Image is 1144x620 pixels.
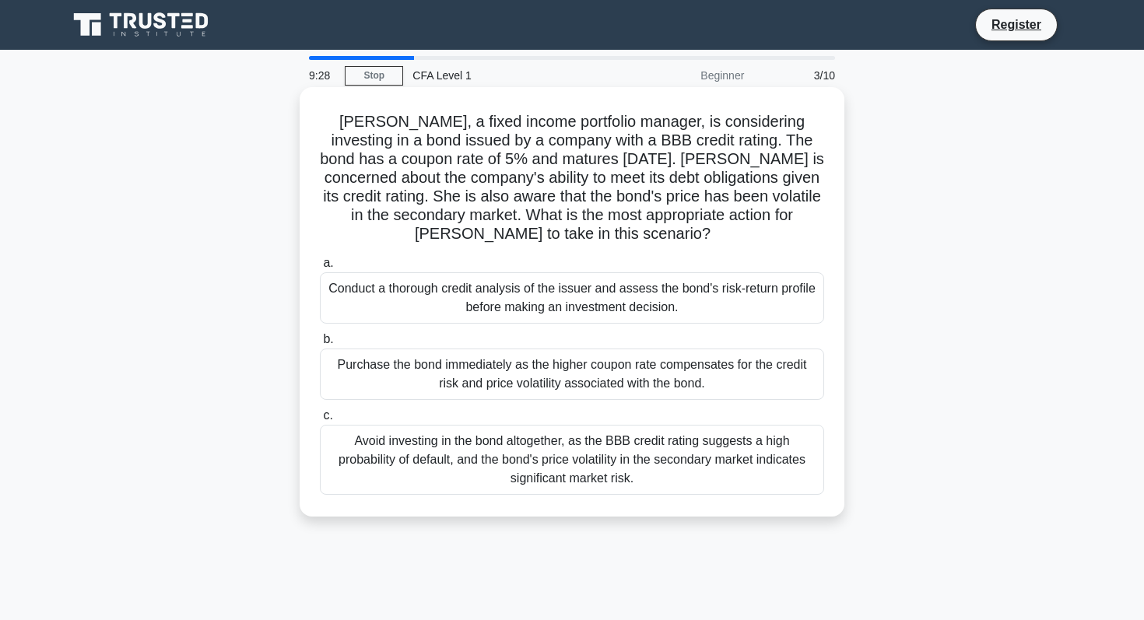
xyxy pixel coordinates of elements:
[403,60,617,91] div: CFA Level 1
[320,272,824,324] div: Conduct a thorough credit analysis of the issuer and assess the bond's risk-return profile before...
[982,15,1051,34] a: Register
[323,256,333,269] span: a.
[300,60,345,91] div: 9:28
[323,408,332,422] span: c.
[617,60,753,91] div: Beginner
[345,66,403,86] a: Stop
[318,112,826,244] h5: [PERSON_NAME], a fixed income portfolio manager, is considering investing in a bond issued by a c...
[320,349,824,400] div: Purchase the bond immediately as the higher coupon rate compensates for the credit risk and price...
[753,60,844,91] div: 3/10
[320,425,824,495] div: Avoid investing in the bond altogether, as the BBB credit rating suggests a high probability of d...
[323,332,333,345] span: b.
